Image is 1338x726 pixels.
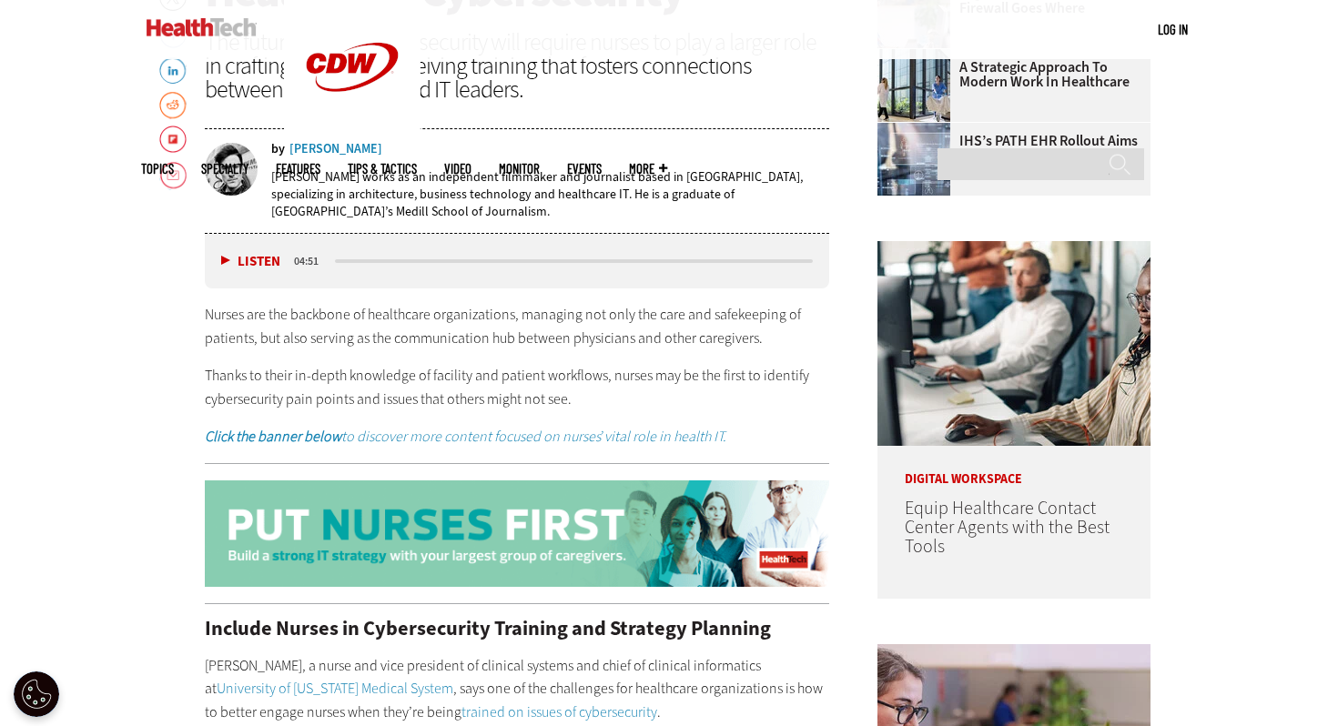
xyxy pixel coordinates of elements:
a: Log in [1158,21,1188,37]
p: Thanks to their in-depth knowledge of facility and patient workflows, nurses may be the first to ... [205,364,829,410]
a: CDW [284,120,421,139]
a: Click the banner belowto discover more content focused on nurses’vital role in health IT. [205,427,726,446]
em: to discover more content focused on nurses [205,427,601,446]
strong: Click the banner below [205,427,341,446]
a: trained on issues of cybersecurity [461,702,657,721]
img: Electronic health records [877,123,950,196]
div: duration [291,253,332,269]
img: Home [147,18,257,36]
a: Features [276,162,320,176]
button: Listen [221,255,280,268]
img: Nurses and Tech [205,480,829,588]
a: Events [567,162,602,176]
p: Digital Workspace [877,446,1150,486]
a: Equip Healthcare Contact Center Agents with the Best Tools [905,496,1110,559]
a: MonITor [499,162,540,176]
span: More [629,162,667,176]
button: Open Preferences [14,671,59,717]
a: University of [US_STATE] Medical System [217,679,453,698]
em: vital role in health IT. [604,427,726,446]
span: Topics [141,162,174,176]
div: Cookie Settings [14,671,59,717]
span: Specialty [201,162,248,176]
a: Tips & Tactics [348,162,417,176]
div: User menu [1158,20,1188,39]
div: media player [205,234,829,288]
p: Nurses are the backbone of healthcare organizations, managing not only the care and safekeeping o... [205,303,829,349]
h2: Include Nurses in Cybersecurity Training and Strategy Planning [205,619,829,639]
p: [PERSON_NAME], a nurse and vice president of clinical systems and chief of clinical informatics a... [205,654,829,724]
a: Video [444,162,471,176]
img: Contact center [877,241,1150,446]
